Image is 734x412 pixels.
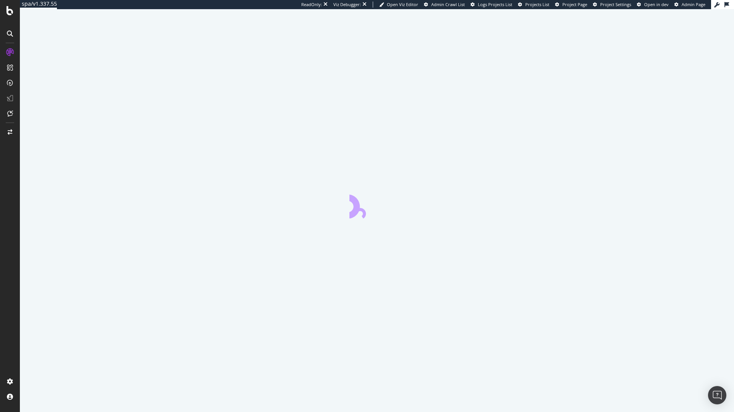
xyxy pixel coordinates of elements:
a: Admin Crawl List [424,2,465,8]
a: Project Settings [593,2,631,8]
div: animation [349,191,404,218]
a: Logs Projects List [471,2,512,8]
span: Project Settings [600,2,631,7]
a: Admin Page [674,2,705,8]
span: Open Viz Editor [387,2,418,7]
div: Viz Debugger: [333,2,361,8]
div: ReadOnly: [301,2,322,8]
a: Project Page [555,2,587,8]
a: Open Viz Editor [379,2,418,8]
span: Project Page [562,2,587,7]
span: Admin Page [682,2,705,7]
a: Open in dev [637,2,669,8]
a: Projects List [518,2,549,8]
span: Projects List [525,2,549,7]
div: Open Intercom Messenger [708,386,726,404]
span: Open in dev [644,2,669,7]
span: Logs Projects List [478,2,512,7]
span: Admin Crawl List [431,2,465,7]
